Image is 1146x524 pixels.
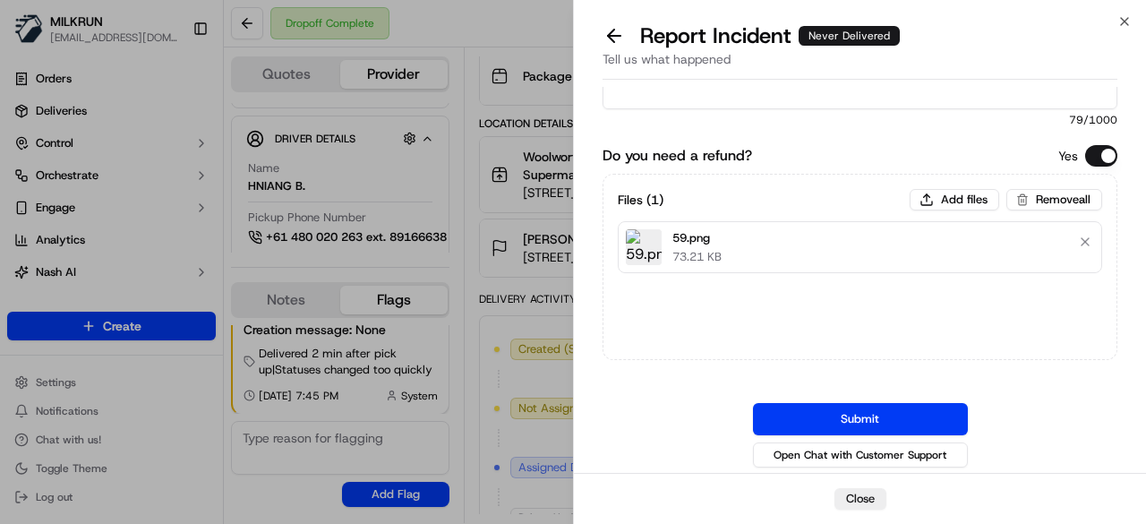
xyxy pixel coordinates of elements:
[603,145,752,167] label: Do you need a refund?
[910,189,999,210] button: Add files
[626,229,662,265] img: 59.png
[753,403,968,435] button: Submit
[1073,229,1098,254] button: Remove file
[603,113,1117,127] span: 79 /1000
[672,229,722,247] p: 59.png
[799,26,900,46] div: Never Delivered
[1006,189,1102,210] button: Removeall
[834,488,886,510] button: Close
[603,50,1117,80] div: Tell us what happened
[640,21,900,50] p: Report Incident
[1058,147,1078,165] p: Yes
[753,442,968,468] button: Open Chat with Customer Support
[618,191,663,209] h3: Files ( 1 )
[672,249,722,265] p: 73.21 KB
